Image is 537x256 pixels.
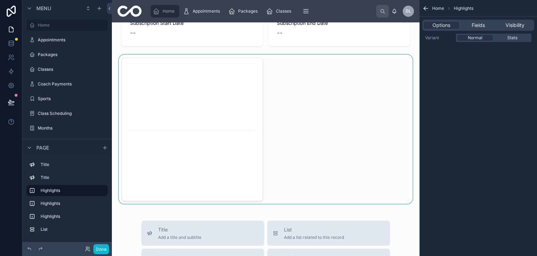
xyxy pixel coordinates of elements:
img: App logo [117,6,142,17]
a: Appointments [181,5,225,18]
span: Options [432,22,450,29]
label: Home [38,22,103,28]
a: Coach Payments [27,78,108,90]
span: Normal [468,35,482,41]
label: Title [41,175,105,180]
a: Months [27,123,108,134]
label: Highlights [41,201,105,206]
a: Packages [27,49,108,60]
span: Add a title and subtitle [158,235,201,240]
span: Home [163,8,174,14]
a: Home [27,20,108,31]
label: Highlights [41,214,105,219]
label: Packages [38,52,106,57]
a: Sports [27,93,108,104]
label: Class Scheduling [38,111,106,116]
label: Title [41,162,105,167]
span: Highlights [454,6,473,11]
span: Page [36,144,49,151]
a: Classes [27,64,108,75]
span: DL [406,8,411,14]
span: Appointments [193,8,220,14]
label: List [41,227,105,232]
label: Variant [425,35,453,41]
a: Class Scheduling [27,108,108,119]
label: Highlights [41,188,102,193]
span: Home [432,6,444,11]
span: Classes [276,8,291,14]
button: ListAdd a list related to this record [267,221,390,246]
label: Appointments [38,37,106,43]
span: Title [158,226,201,233]
div: scrollable content [147,4,376,19]
a: Packages [226,5,263,18]
label: Classes [38,67,106,72]
span: List [284,226,344,233]
button: Done [93,244,109,254]
div: scrollable content [22,156,112,242]
a: Users [27,137,108,148]
span: Stats [507,35,517,41]
span: Fields [472,22,485,29]
span: Visibility [506,22,524,29]
button: TitleAdd a title and subtitle [141,221,264,246]
span: Packages [238,8,258,14]
a: Classes [264,5,296,18]
label: Sports [38,96,106,102]
a: Home [151,5,179,18]
span: Add a list related to this record [284,235,344,240]
span: Menu [36,5,51,12]
label: Coach Payments [38,81,106,87]
a: Appointments [27,34,108,46]
label: Months [38,125,106,131]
